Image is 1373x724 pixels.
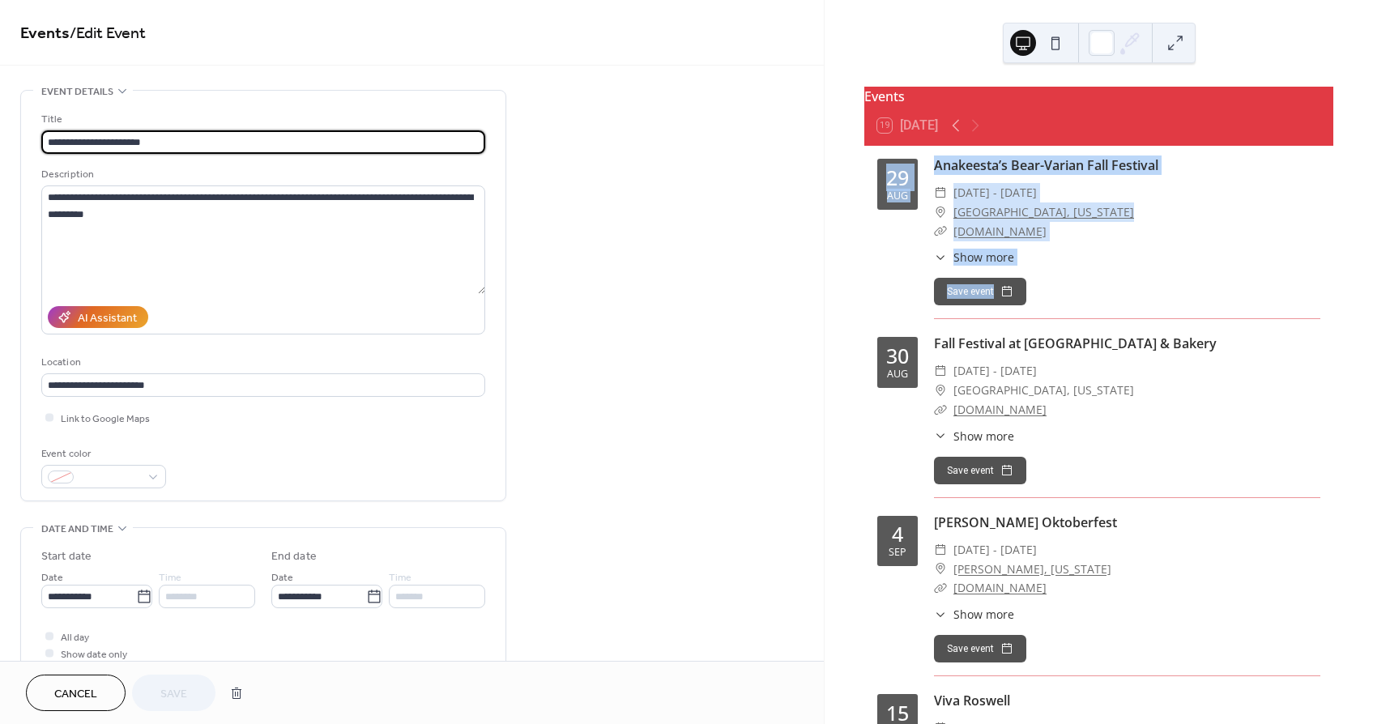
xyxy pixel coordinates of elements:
[886,703,909,723] div: 15
[41,521,113,538] span: Date and time
[61,629,89,646] span: All day
[953,606,1014,623] span: Show more
[159,569,181,586] span: Time
[934,606,1014,623] button: ​Show more
[934,578,947,598] div: ​
[934,692,1010,709] a: Viva Roswell
[934,513,1117,531] a: [PERSON_NAME] Oktoberfest
[54,686,97,703] span: Cancel
[934,457,1026,484] button: Save event
[271,569,293,586] span: Date
[78,310,137,327] div: AI Assistant
[934,222,947,241] div: ​
[934,334,1217,352] a: Fall Festival at [GEOGRAPHIC_DATA] & Bakery
[41,83,113,100] span: Event details
[889,547,906,558] div: Sep
[26,675,126,711] button: Cancel
[61,646,127,663] span: Show date only
[934,183,947,202] div: ​
[934,400,947,419] div: ​
[41,548,92,565] div: Start date
[934,249,1014,266] button: ​Show more
[886,168,909,188] div: 29
[934,540,947,560] div: ​
[271,548,317,565] div: End date
[934,278,1026,305] button: Save event
[953,560,1111,579] a: [PERSON_NAME], [US_STATE]
[953,249,1014,266] span: Show more
[48,306,148,328] button: AI Assistant
[70,18,146,49] span: / Edit Event
[887,369,908,380] div: Aug
[934,249,947,266] div: ​
[953,402,1047,417] a: [DOMAIN_NAME]
[953,361,1037,381] span: [DATE] - [DATE]
[892,524,903,544] div: 4
[41,445,163,462] div: Event color
[934,156,1158,174] a: Anakeesta’s Bear-Varian Fall Festival
[953,202,1134,222] a: [GEOGRAPHIC_DATA], [US_STATE]
[41,166,482,183] div: Description
[953,540,1037,560] span: [DATE] - [DATE]
[934,428,1014,445] button: ​Show more
[934,560,947,579] div: ​
[953,428,1014,445] span: Show more
[41,569,63,586] span: Date
[61,411,150,428] span: Link to Google Maps
[41,111,482,128] div: Title
[389,569,411,586] span: Time
[934,635,1026,662] button: Save event
[934,428,947,445] div: ​
[20,18,70,49] a: Events
[934,202,947,222] div: ​
[41,354,482,371] div: Location
[934,606,947,623] div: ​
[886,346,909,366] div: 30
[953,224,1047,239] a: [DOMAIN_NAME]
[953,580,1047,595] a: [DOMAIN_NAME]
[953,183,1037,202] span: [DATE] - [DATE]
[953,381,1134,400] span: [GEOGRAPHIC_DATA], [US_STATE]
[887,191,908,202] div: Aug
[934,381,947,400] div: ​
[934,361,947,381] div: ​
[864,87,1333,106] div: Events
